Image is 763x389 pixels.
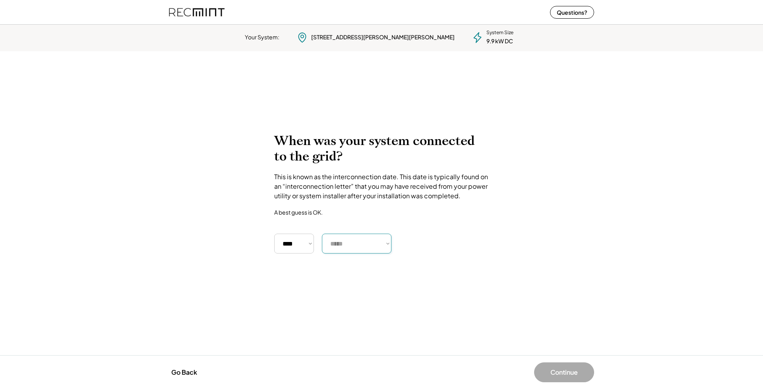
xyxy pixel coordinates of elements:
[311,33,455,41] div: [STREET_ADDRESS][PERSON_NAME][PERSON_NAME]
[274,172,489,201] div: This is known as the interconnection date. This date is typically found on an “interconnection le...
[245,33,279,41] div: Your System:
[169,2,225,23] img: recmint-logotype%403x%20%281%29.jpeg
[486,37,513,45] div: 9.9 kW DC
[550,6,594,19] button: Questions?
[274,209,323,216] div: A best guess is OK.
[486,29,513,36] div: System Size
[274,133,489,164] h2: When was your system connected to the grid?
[534,362,594,382] button: Continue
[169,364,199,381] button: Go Back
